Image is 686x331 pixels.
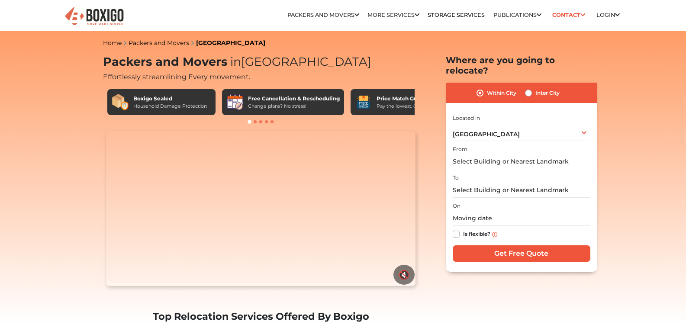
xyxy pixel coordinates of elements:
[377,95,442,103] div: Price Match Guarantee
[106,131,415,286] video: Your browser does not support the video tag.
[103,55,419,69] h1: Packers and Movers
[453,183,590,198] input: Select Building or Nearest Landmark
[112,93,129,111] img: Boxigo Sealed
[428,12,485,18] a: Storage Services
[487,88,516,98] label: Within City
[550,8,588,22] a: Contact
[287,12,359,18] a: Packers and Movers
[133,95,207,103] div: Boxigo Sealed
[453,174,459,182] label: To
[446,55,597,76] h2: Where are you going to relocate?
[493,12,541,18] a: Publications
[463,229,490,238] label: Is flexible?
[248,103,340,110] div: Change plans? No stress!
[596,12,620,18] a: Login
[453,145,467,153] label: From
[103,73,250,81] span: Effortlessly streamlining Every movement.
[367,12,419,18] a: More services
[64,6,125,27] img: Boxigo
[230,55,241,69] span: in
[355,93,372,111] img: Price Match Guarantee
[227,55,371,69] span: [GEOGRAPHIC_DATA]
[453,130,520,138] span: [GEOGRAPHIC_DATA]
[453,211,590,226] input: Moving date
[196,39,265,47] a: [GEOGRAPHIC_DATA]
[393,265,415,285] button: 🔇
[103,39,122,47] a: Home
[103,311,419,322] h2: Top Relocation Services Offered By Boxigo
[133,103,207,110] div: Household Damage Protection
[226,93,244,111] img: Free Cancellation & Rescheduling
[453,114,480,122] label: Located in
[453,245,590,262] input: Get Free Quote
[377,103,442,110] div: Pay the lowest. Guaranteed!
[248,95,340,103] div: Free Cancellation & Rescheduling
[453,202,461,210] label: On
[492,232,497,237] img: info
[453,154,590,169] input: Select Building or Nearest Landmark
[535,88,560,98] label: Inter City
[129,39,189,47] a: Packers and Movers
